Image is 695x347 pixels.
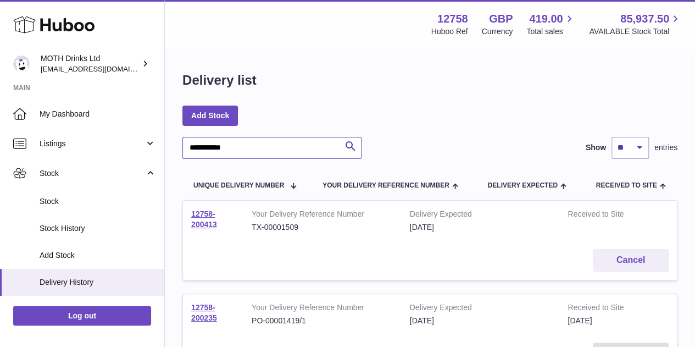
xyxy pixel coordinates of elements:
span: Stock [40,168,144,179]
strong: Delivery Expected [410,209,552,222]
div: MOTH Drinks Ltd [41,53,140,74]
strong: Received to Site [568,302,640,316]
span: [EMAIL_ADDRESS][DOMAIN_NAME] [41,64,162,73]
a: 12758-200235 [191,303,217,322]
a: 12758-200413 [191,210,217,229]
span: 85,937.50 [620,12,669,26]
span: Add Stock [40,250,156,261]
strong: Your Delivery Reference Number [252,302,393,316]
span: My Dashboard [40,109,156,119]
h1: Delivery list [182,71,257,89]
span: Total sales [526,26,575,37]
span: Delivery Expected [487,182,557,189]
div: Huboo Ref [431,26,468,37]
strong: GBP [489,12,513,26]
span: Delivery History [40,277,156,288]
a: Log out [13,306,151,326]
span: AVAILABLE Stock Total [589,26,682,37]
div: [DATE] [410,222,552,233]
span: Received to Site [596,182,657,189]
span: Listings [40,139,144,149]
div: Currency [482,26,513,37]
span: Stock [40,196,156,207]
a: 85,937.50 AVAILABLE Stock Total [589,12,682,37]
strong: 12758 [437,12,468,26]
span: [DATE] [568,316,592,325]
a: Add Stock [182,106,238,125]
img: orders@mothdrinks.com [13,56,30,72]
div: PO-00001419/1 [252,316,393,326]
span: Your Delivery Reference Number [323,182,449,189]
span: entries [654,142,677,153]
button: Cancel [593,249,669,272]
span: Unique Delivery Number [193,182,284,189]
strong: Delivery Expected [410,302,552,316]
label: Show [586,142,606,153]
div: TX-00001509 [252,222,393,233]
span: Stock History [40,223,156,234]
strong: Received to Site [568,209,640,222]
div: [DATE] [410,316,552,326]
a: 419.00 Total sales [526,12,575,37]
strong: Your Delivery Reference Number [252,209,393,222]
span: 419.00 [529,12,563,26]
